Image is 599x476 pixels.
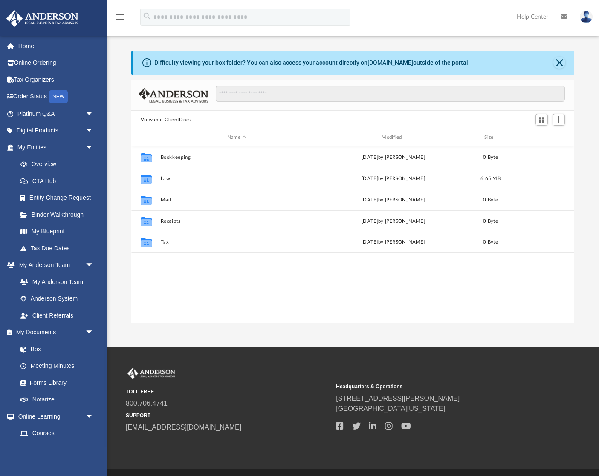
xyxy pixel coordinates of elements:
[368,59,413,66] a: [DOMAIN_NAME]
[131,146,575,323] div: grid
[535,114,548,126] button: Switch to Grid View
[85,324,102,341] span: arrow_drop_down
[12,391,102,408] a: Notarize
[12,189,107,206] a: Entity Change Request
[336,405,445,412] a: [GEOGRAPHIC_DATA][US_STATE]
[480,176,501,181] span: 6.65 MB
[553,57,565,69] button: Close
[6,257,102,274] a: My Anderson Teamarrow_drop_down
[160,218,313,224] button: Receipts
[336,383,540,390] small: Headquarters & Operations
[126,412,330,419] small: SUPPORT
[160,239,313,245] button: Tax
[141,116,191,124] button: Viewable-ClientDocs
[6,105,107,122] a: Platinum Q&Aarrow_drop_down
[49,90,68,103] div: NEW
[12,374,98,391] a: Forms Library
[85,105,102,123] span: arrow_drop_down
[483,155,498,159] span: 0 Byte
[126,400,168,407] a: 800.706.4741
[317,153,469,161] div: [DATE] by [PERSON_NAME]
[473,134,507,141] div: Size
[6,37,107,54] a: Home
[85,257,102,274] span: arrow_drop_down
[126,388,330,396] small: TOLL FREE
[6,88,107,106] a: Order StatusNEW
[6,71,107,88] a: Tax Organizers
[12,206,107,223] a: Binder Walkthrough
[553,114,565,126] button: Add
[85,408,102,425] span: arrow_drop_down
[4,10,81,27] img: Anderson Advisors Platinum Portal
[483,197,498,202] span: 0 Byte
[317,196,469,204] div: [DATE] by [PERSON_NAME]
[6,324,102,341] a: My Documentsarrow_drop_down
[6,408,102,425] a: Online Learningarrow_drop_down
[12,156,107,173] a: Overview
[160,176,313,181] button: Law
[160,155,313,160] button: Bookkeeping
[160,197,313,203] button: Mail
[85,122,102,140] span: arrow_drop_down
[12,358,102,375] a: Meeting Minutes
[12,442,98,459] a: Video Training
[160,134,313,141] div: Name
[115,16,125,22] a: menu
[483,218,498,223] span: 0 Byte
[142,11,152,21] i: search
[12,307,102,324] a: Client Referrals
[126,424,241,431] a: [EMAIL_ADDRESS][DOMAIN_NAME]
[483,240,498,244] span: 0 Byte
[154,58,470,67] div: Difficulty viewing your box folder? You can also access your account directly on outside of the p...
[6,54,107,72] a: Online Ordering
[580,11,593,23] img: User Pic
[216,86,565,102] input: Search files and folders
[12,223,102,240] a: My Blueprint
[6,139,107,156] a: My Entitiesarrow_drop_down
[12,425,102,442] a: Courses
[85,139,102,156] span: arrow_drop_down
[12,273,98,290] a: My Anderson Team
[317,217,469,225] div: [DATE] by [PERSON_NAME]
[12,290,102,307] a: Anderson System
[6,122,107,139] a: Digital Productsarrow_drop_down
[317,134,470,141] div: Modified
[317,238,469,246] div: [DATE] by [PERSON_NAME]
[317,175,469,182] div: [DATE] by [PERSON_NAME]
[115,12,125,22] i: menu
[336,395,460,402] a: [STREET_ADDRESS][PERSON_NAME]
[126,368,177,379] img: Anderson Advisors Platinum Portal
[12,240,107,257] a: Tax Due Dates
[511,134,571,141] div: id
[12,341,98,358] a: Box
[12,172,107,189] a: CTA Hub
[135,134,156,141] div: id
